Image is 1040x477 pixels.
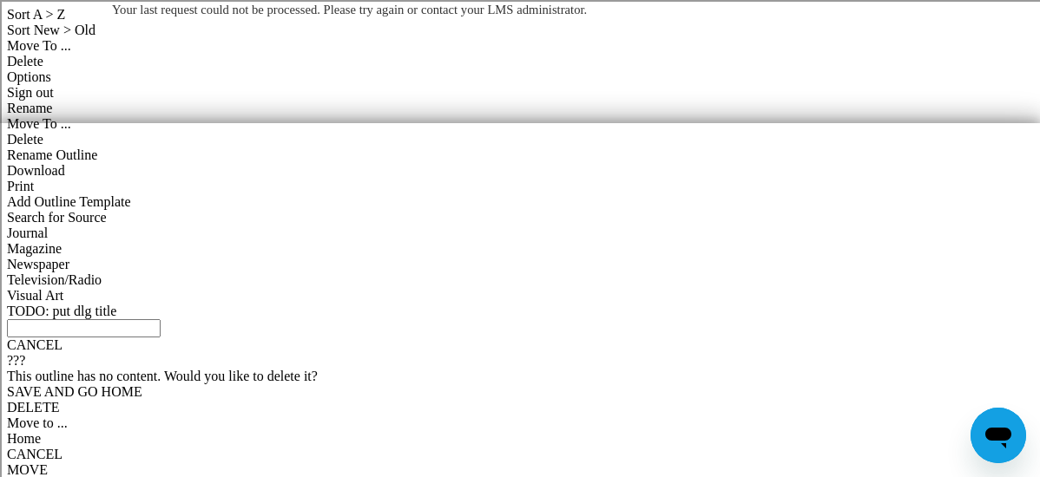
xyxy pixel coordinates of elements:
[7,85,1033,101] div: Sign out
[7,116,1033,132] div: Move To ...
[7,369,1033,384] div: This outline has no content. Would you like to delete it?
[7,132,1033,147] div: Delete
[7,447,1033,462] div: CANCEL
[7,147,1033,163] div: Rename Outline
[112,3,587,16] span: Your last request could not be processed. Please try again or contact your LMS administrator.
[7,54,1033,69] div: Delete
[7,272,1033,288] div: Television/Radio
[7,304,1033,319] div: TODO: put dlg title
[7,384,1033,400] div: SAVE AND GO HOME
[7,400,1033,415] div: DELETE
[7,38,1033,54] div: Move To ...
[7,194,1033,210] div: Add Outline Template
[7,179,1033,194] div: Print
[7,225,1033,241] div: Journal
[7,415,1033,431] div: Move to ...
[971,408,1026,463] iframe: Button to launch messaging window
[7,23,1033,38] div: Sort New > Old
[7,337,1033,353] div: CANCEL
[7,163,1033,179] div: Download
[7,257,1033,272] div: Newspaper
[7,69,1033,85] div: Options
[7,241,1033,257] div: Magazine
[7,288,1033,304] div: Visual Art
[7,7,1033,23] div: Sort A > Z
[7,431,1033,447] div: Home
[7,353,1033,369] div: ???
[7,101,1033,116] div: Rename
[7,210,1033,225] div: Search for Source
